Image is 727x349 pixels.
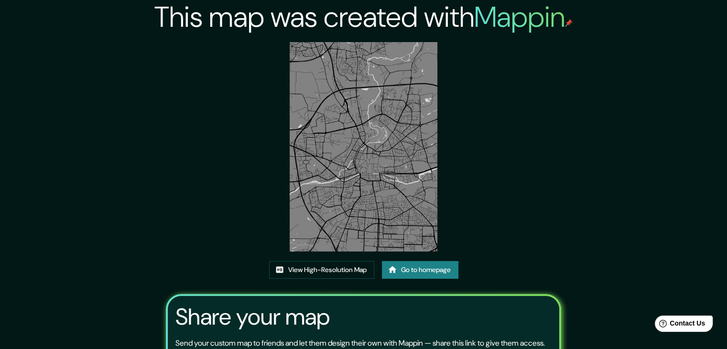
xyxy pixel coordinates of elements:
[382,261,458,279] a: Go to homepage
[565,19,573,27] img: mappin-pin
[175,304,330,330] h3: Share your map
[175,338,545,349] p: Send your custom map to friends and let them design their own with Mappin — share this link to gi...
[290,42,438,251] img: created-map
[642,312,716,338] iframe: Help widget launcher
[269,261,374,279] a: View High-Resolution Map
